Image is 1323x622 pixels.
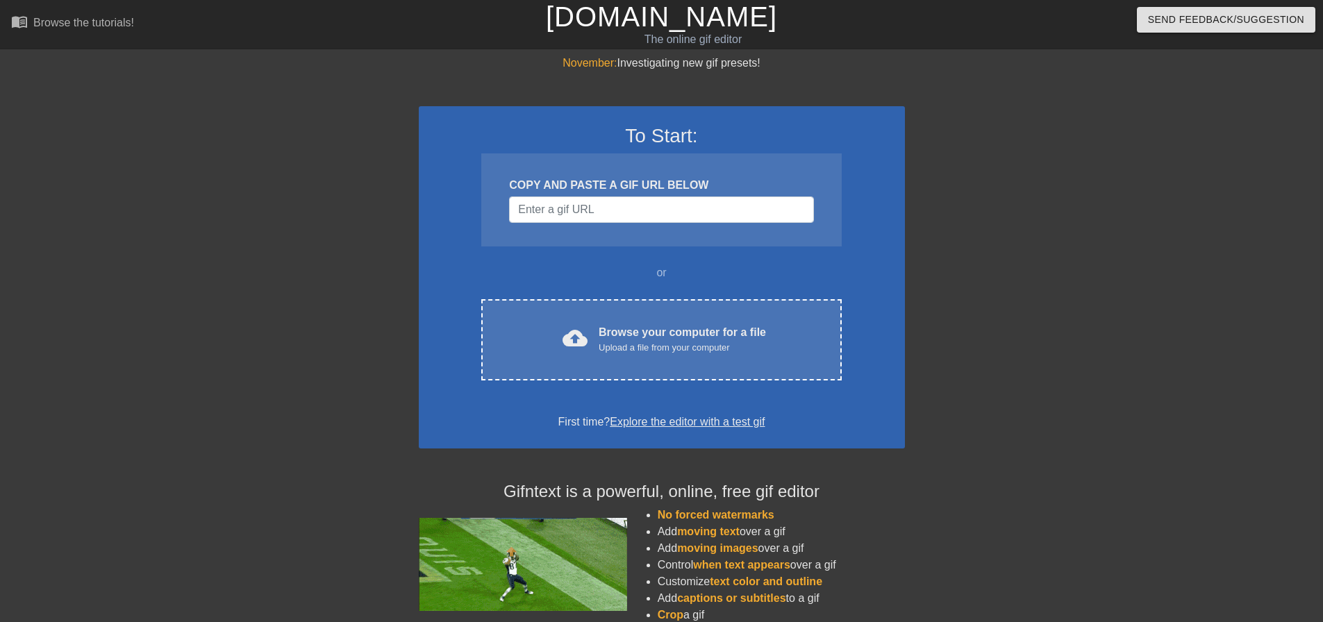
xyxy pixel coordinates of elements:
li: Control over a gif [658,557,905,573]
div: or [455,264,869,281]
button: Send Feedback/Suggestion [1137,7,1315,33]
span: Crop [658,609,683,621]
div: Browse your computer for a file [599,324,766,355]
span: moving images [677,542,758,554]
span: No forced watermarks [658,509,774,521]
li: Add over a gif [658,540,905,557]
img: football_small.gif [419,518,627,611]
div: First time? [437,414,887,430]
li: Customize [658,573,905,590]
span: November: [563,57,617,69]
span: captions or subtitles [677,592,785,604]
span: Send Feedback/Suggestion [1148,11,1304,28]
h4: Gifntext is a powerful, online, free gif editor [419,482,905,502]
a: Explore the editor with a test gif [610,416,765,428]
div: COPY AND PASTE A GIF URL BELOW [509,177,813,194]
div: The online gif editor [448,31,938,48]
h3: To Start: [437,124,887,148]
div: Investigating new gif presets! [419,55,905,72]
span: menu_book [11,13,28,30]
span: text color and outline [710,575,822,587]
a: Browse the tutorials! [11,13,134,35]
li: Add over a gif [658,523,905,540]
span: cloud_upload [563,326,588,351]
span: moving text [677,526,740,537]
div: Browse the tutorials! [33,17,134,28]
div: Upload a file from your computer [599,341,766,355]
input: Username [509,196,813,223]
a: [DOMAIN_NAME] [546,1,777,32]
span: when text appears [693,559,790,571]
li: Add to a gif [658,590,905,607]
